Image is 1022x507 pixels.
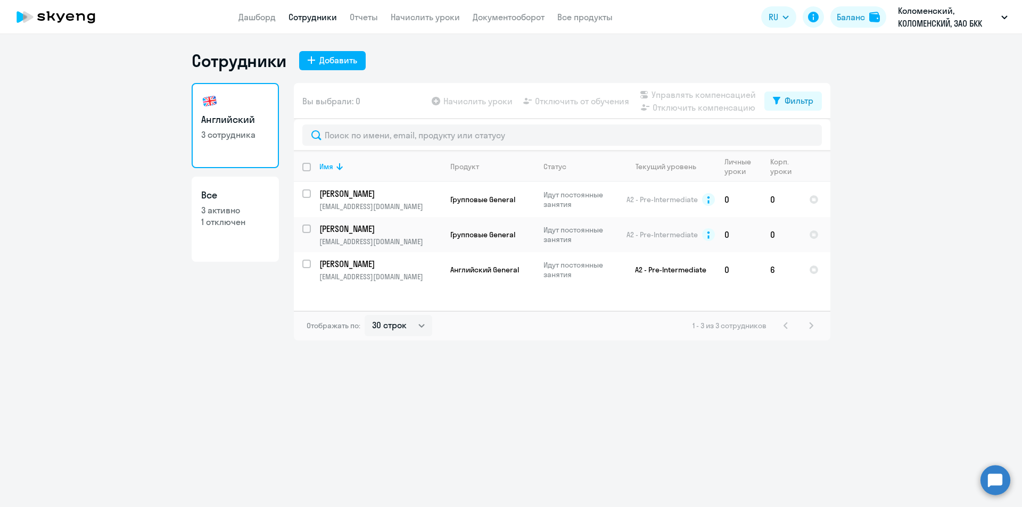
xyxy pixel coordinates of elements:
[625,162,715,171] div: Текущий уровень
[307,321,360,330] span: Отображать по:
[716,217,762,252] td: 0
[319,258,441,270] a: [PERSON_NAME]
[769,11,778,23] span: RU
[302,95,360,107] span: Вы выбрали: 0
[543,162,616,171] div: Статус
[617,252,716,287] td: A2 - Pre-Intermediate
[201,129,269,140] p: 3 сотрудника
[898,4,997,30] p: Коломенский, КОЛОМЕНСКИЙ, ЗАО БКК
[543,260,616,279] p: Идут постоянные занятия
[319,188,440,200] p: [PERSON_NAME]
[299,51,366,70] button: Добавить
[319,237,441,246] p: [EMAIL_ADDRESS][DOMAIN_NAME]
[319,223,441,235] a: [PERSON_NAME]
[762,182,801,217] td: 0
[543,190,616,209] p: Идут постоянные занятия
[837,11,865,23] div: Баланс
[764,92,822,111] button: Фильтр
[693,321,767,330] span: 1 - 3 из 3 сотрудников
[473,12,545,22] a: Документооборот
[830,6,886,28] button: Балансbalance
[238,12,276,22] a: Дашборд
[319,258,440,270] p: [PERSON_NAME]
[302,124,822,146] input: Поиск по имени, email, продукту или статусу
[192,83,279,168] a: Английский3 сотрудника
[543,162,566,171] div: Статус
[450,162,479,171] div: Продукт
[201,93,218,110] img: english
[319,223,440,235] p: [PERSON_NAME]
[319,202,441,211] p: [EMAIL_ADDRESS][DOMAIN_NAME]
[762,217,801,252] td: 0
[716,182,762,217] td: 0
[450,230,515,239] span: Групповые General
[869,12,880,22] img: balance
[450,195,515,204] span: Групповые General
[391,12,460,22] a: Начислить уроки
[319,272,441,281] p: [EMAIL_ADDRESS][DOMAIN_NAME]
[201,204,269,216] p: 3 активно
[627,195,698,204] span: A2 - Pre-Intermediate
[785,94,813,107] div: Фильтр
[450,265,519,275] span: Английский General
[192,50,286,71] h1: Сотрудники
[319,162,441,171] div: Имя
[770,157,793,176] div: Корп. уроки
[201,113,269,127] h3: Английский
[893,4,1013,30] button: Коломенский, КОЛОМЕНСКИЙ, ЗАО БКК
[724,157,761,176] div: Личные уроки
[724,157,754,176] div: Личные уроки
[201,188,269,202] h3: Все
[543,225,616,244] p: Идут постоянные занятия
[201,216,269,228] p: 1 отключен
[289,12,337,22] a: Сотрудники
[627,230,698,239] span: A2 - Pre-Intermediate
[761,6,796,28] button: RU
[319,188,441,200] a: [PERSON_NAME]
[450,162,534,171] div: Продукт
[557,12,613,22] a: Все продукты
[770,157,800,176] div: Корп. уроки
[192,177,279,262] a: Все3 активно1 отключен
[319,162,333,171] div: Имя
[636,162,696,171] div: Текущий уровень
[350,12,378,22] a: Отчеты
[762,252,801,287] td: 6
[716,252,762,287] td: 0
[319,54,357,67] div: Добавить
